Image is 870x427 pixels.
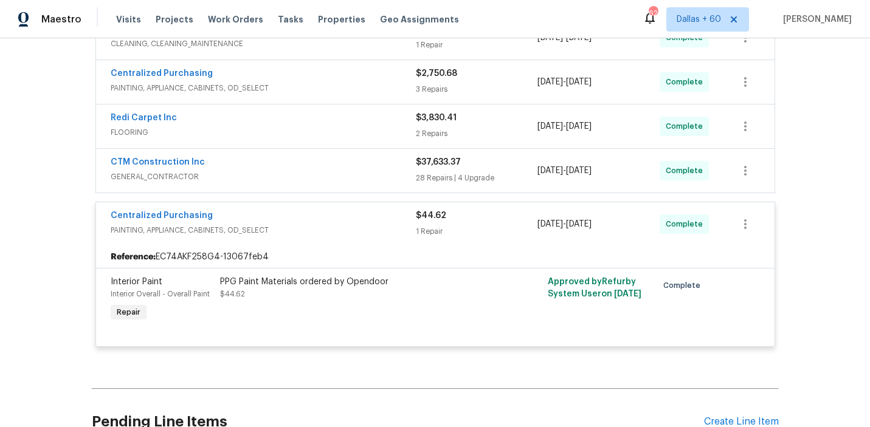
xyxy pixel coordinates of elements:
[537,166,563,175] span: [DATE]
[548,278,641,298] span: Approved by Refurby System User on
[111,126,416,138] span: FLOORING
[416,225,538,237] div: 1 Repair
[649,7,657,19] div: 627
[566,78,592,86] span: [DATE]
[278,15,303,24] span: Tasks
[318,13,365,26] span: Properties
[416,39,538,51] div: 1 Repair
[416,83,538,95] div: 3 Repairs
[566,220,592,228] span: [DATE]
[111,171,416,183] span: GENERAL_CONTRACTOR
[666,218,708,230] span: Complete
[666,120,708,132] span: Complete
[111,38,416,50] span: CLEANING, CLEANING_MAINTENANCE
[208,13,263,26] span: Work Orders
[416,158,461,166] span: $37,633.37
[96,246,775,268] div: EC74AKF258G4-13067feb4
[416,211,446,220] span: $44.62
[156,13,193,26] span: Projects
[41,13,81,26] span: Maestro
[111,224,416,236] span: PAINTING, APPLIANCE, CABINETS, OD_SELECT
[666,165,708,177] span: Complete
[220,276,486,288] div: PPG Paint Materials ordered by Opendoor
[111,82,416,94] span: PAINTING, APPLIANCE, CABINETS, OD_SELECT
[111,211,213,220] a: Centralized Purchasing
[111,278,162,286] span: Interior Paint
[566,166,592,175] span: [DATE]
[537,76,592,88] span: -
[220,290,245,298] span: $44.62
[537,120,592,132] span: -
[537,78,563,86] span: [DATE]
[380,13,459,26] span: Geo Assignments
[566,122,592,131] span: [DATE]
[116,13,141,26] span: Visits
[537,122,563,131] span: [DATE]
[112,306,145,318] span: Repair
[677,13,721,26] span: Dallas + 60
[111,251,156,263] b: Reference:
[111,114,177,122] a: Redi Carpet Inc
[537,220,563,228] span: [DATE]
[111,69,213,78] a: Centralized Purchasing
[416,172,538,184] div: 28 Repairs | 4 Upgrade
[666,76,708,88] span: Complete
[416,128,538,140] div: 2 Repairs
[111,158,205,166] a: CTM Construction Inc
[416,114,457,122] span: $3,830.41
[614,290,641,298] span: [DATE]
[537,218,592,230] span: -
[778,13,852,26] span: [PERSON_NAME]
[111,290,210,298] span: Interior Overall - Overall Paint
[416,69,457,78] span: $2,750.68
[537,165,592,177] span: -
[663,279,705,292] span: Complete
